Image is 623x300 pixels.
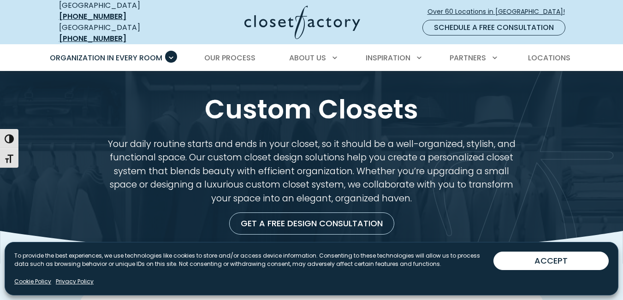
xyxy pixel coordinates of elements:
[244,6,360,39] img: Closet Factory Logo
[59,11,126,22] a: [PHONE_NUMBER]
[450,53,486,63] span: Partners
[422,20,565,35] a: Schedule a Free Consultation
[493,252,609,270] button: ACCEPT
[101,137,523,206] p: Your daily routine starts and ends in your closet, so it should be a well-organized, stylish, and...
[59,33,126,44] a: [PHONE_NUMBER]
[366,53,410,63] span: Inspiration
[59,22,172,44] div: [GEOGRAPHIC_DATA]
[204,53,255,63] span: Our Process
[229,212,394,235] a: Get a Free Design Consultation
[50,53,162,63] span: Organization in Every Room
[14,252,493,268] p: To provide the best experiences, we use technologies like cookies to store and/or access device i...
[57,93,566,126] h1: Custom Closets
[43,45,580,71] nav: Primary Menu
[14,277,51,286] a: Cookie Policy
[56,277,94,286] a: Privacy Policy
[289,53,326,63] span: About Us
[528,53,570,63] span: Locations
[427,7,572,17] span: Over 60 Locations in [GEOGRAPHIC_DATA]!
[427,4,573,20] a: Over 60 Locations in [GEOGRAPHIC_DATA]!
